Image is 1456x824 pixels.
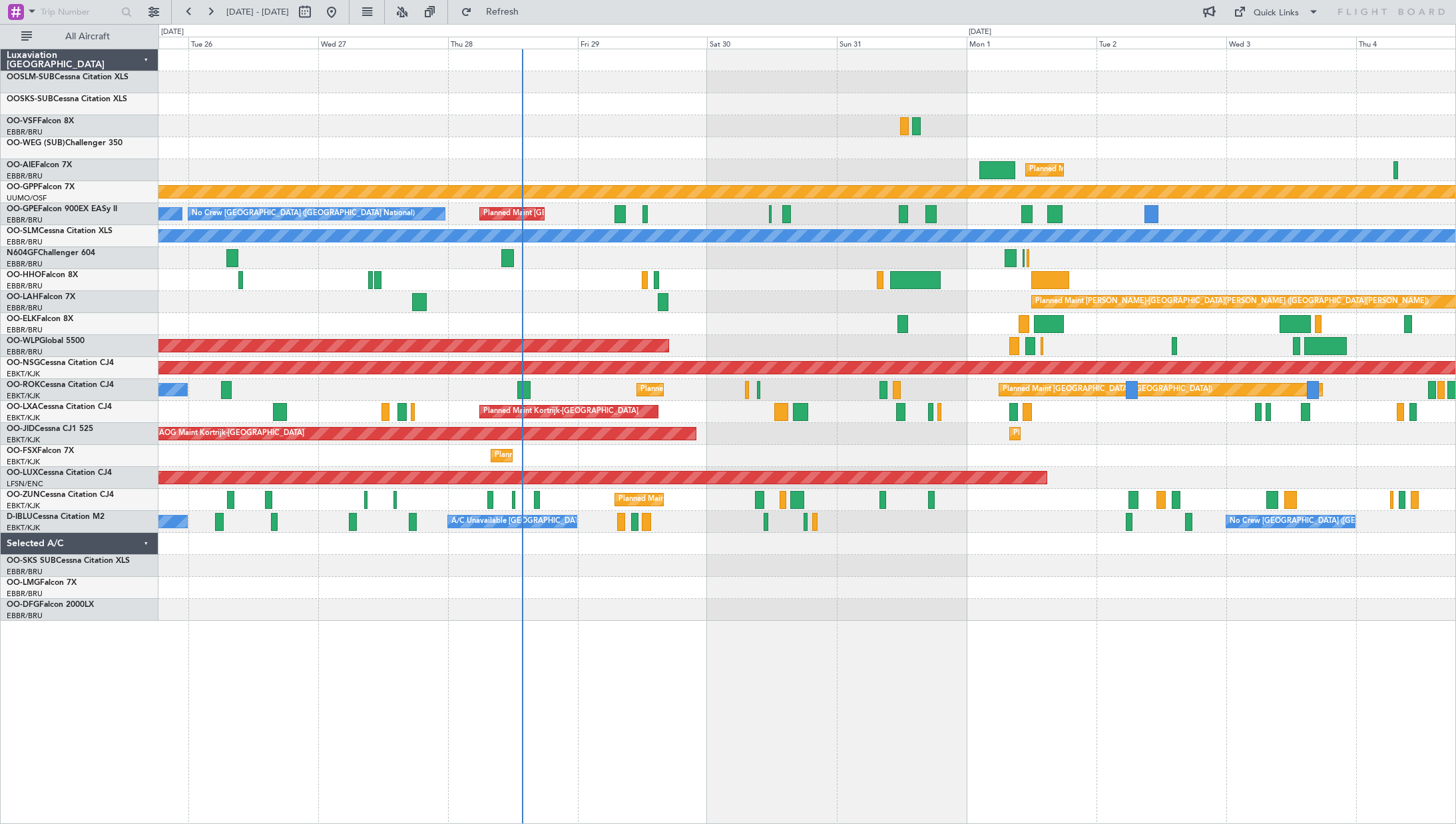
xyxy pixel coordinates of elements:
span: OO-HHO [7,271,41,279]
div: Sun 31 [837,37,967,49]
div: Wed 27 [318,37,448,49]
span: OO-ROK [7,381,40,389]
a: EBBR/BRU [7,171,43,181]
div: Planned Maint [PERSON_NAME]-[GEOGRAPHIC_DATA][PERSON_NAME] ([GEOGRAPHIC_DATA][PERSON_NAME]) [1035,292,1429,312]
a: EBKT/KJK [7,413,40,423]
span: OO-GPP [7,183,38,191]
span: OO-FSX [7,447,37,455]
span: OOSLM-SUB [7,73,55,81]
span: OO-AIE [7,161,35,169]
a: OOSLM-SUBCessna Citation XLS [7,73,128,81]
button: Refresh [455,1,535,23]
div: Tue 2 [1096,37,1226,49]
a: OO-NSGCessna Citation CJ4 [7,359,114,367]
a: OO-GPEFalcon 900EX EASy II [7,205,117,213]
a: EBKT/KJK [7,435,40,445]
div: Planned Maint Kortrijk-[GEOGRAPHIC_DATA] [640,380,796,400]
div: Fri 29 [578,37,708,49]
input: Trip Number [41,2,117,22]
a: N604GFChallenger 604 [7,249,95,257]
div: Mon 1 [967,37,1096,49]
div: Planned Maint [GEOGRAPHIC_DATA] ([GEOGRAPHIC_DATA] National) [483,204,724,224]
div: Sat 30 [707,37,837,49]
a: EBBR/BRU [7,127,43,137]
div: Quick Links [1254,7,1299,20]
a: EBBR/BRU [7,325,43,335]
span: OO-LUX [7,469,38,477]
div: A/C Unavailable [GEOGRAPHIC_DATA]-[GEOGRAPHIC_DATA] [451,512,664,532]
a: OO-AIEFalcon 7X [7,161,72,169]
a: UUMO/OSF [7,193,47,203]
div: [DATE] [969,27,991,38]
a: D-IBLUCessna Citation M2 [7,513,105,521]
a: OO-LMGFalcon 7X [7,579,77,587]
div: [DATE] [161,27,184,38]
span: OOSKS-SUB [7,95,53,103]
span: OO-ZUN [7,491,40,499]
span: D-IBLU [7,513,33,521]
a: EBBR/BRU [7,347,43,357]
span: Refresh [475,7,531,17]
div: No Crew [GEOGRAPHIC_DATA] ([GEOGRAPHIC_DATA] National) [192,204,415,224]
a: EBKT/KJK [7,523,40,533]
span: N604GF [7,249,38,257]
a: EBBR/BRU [7,259,43,269]
span: OO-NSG [7,359,40,367]
a: OOSKS-SUBCessna Citation XLS [7,95,127,103]
span: OO-LXA [7,403,38,411]
a: OO-LAHFalcon 7X [7,293,75,301]
a: OO-SKS SUBCessna Citation XLS [7,557,130,565]
a: EBBR/BRU [7,215,43,225]
div: Planned Maint Kortrijk-[GEOGRAPHIC_DATA] [618,490,774,510]
span: [DATE] - [DATE] [226,6,289,18]
a: OO-ZUNCessna Citation CJ4 [7,491,114,499]
span: OO-LAH [7,293,39,301]
a: EBKT/KJK [7,457,40,467]
span: OO-SKS SUB [7,557,56,565]
a: EBBR/BRU [7,281,43,291]
a: OO-LUXCessna Citation CJ4 [7,469,112,477]
div: Planned Maint Kortrijk-[GEOGRAPHIC_DATA] [495,446,650,466]
span: OO-WLP [7,337,39,345]
a: OO-HHOFalcon 8X [7,271,78,279]
span: OO-JID [7,425,35,433]
a: OO-WLPGlobal 5500 [7,337,85,345]
div: Planned Maint [GEOGRAPHIC_DATA] ([GEOGRAPHIC_DATA]) [1029,160,1239,180]
div: Planned Maint Kortrijk-[GEOGRAPHIC_DATA] [483,402,638,422]
button: Quick Links [1227,1,1326,23]
a: OO-FSXFalcon 7X [7,447,74,455]
button: All Aircraft [15,26,144,47]
a: OO-WEG (SUB)Challenger 350 [7,139,122,147]
a: OO-SLMCessna Citation XLS [7,227,113,235]
span: OO-DFG [7,601,39,609]
span: OO-VSF [7,117,37,125]
a: OO-JIDCessna CJ1 525 [7,425,93,433]
div: No Crew [GEOGRAPHIC_DATA] ([GEOGRAPHIC_DATA] National) [1230,512,1453,532]
div: AOG Maint Kortrijk-[GEOGRAPHIC_DATA] [159,424,304,444]
div: Wed 3 [1226,37,1356,49]
span: OO-WEG (SUB) [7,139,65,147]
a: EBKT/KJK [7,391,40,401]
a: EBBR/BRU [7,589,43,599]
span: OO-GPE [7,205,38,213]
a: EBBR/BRU [7,611,43,621]
a: OO-VSFFalcon 8X [7,117,74,125]
div: Planned Maint Kortrijk-[GEOGRAPHIC_DATA] [1013,424,1168,444]
a: EBBR/BRU [7,303,43,313]
div: Tue 26 [188,37,318,49]
a: OO-LXACessna Citation CJ4 [7,403,112,411]
span: OO-SLM [7,227,39,235]
div: Planned Maint [GEOGRAPHIC_DATA] ([GEOGRAPHIC_DATA]) [1003,380,1212,400]
a: OO-GPPFalcon 7X [7,183,75,191]
span: OO-ELK [7,315,37,323]
a: OO-DFGFalcon 2000LX [7,601,94,609]
a: EBKT/KJK [7,501,40,511]
a: OO-ROKCessna Citation CJ4 [7,381,114,389]
div: Thu 28 [448,37,578,49]
a: LFSN/ENC [7,479,43,489]
a: EBBR/BRU [7,237,43,247]
a: EBBR/BRU [7,567,43,577]
a: OO-ELKFalcon 8X [7,315,73,323]
span: OO-LMG [7,579,40,587]
span: All Aircraft [35,32,140,41]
